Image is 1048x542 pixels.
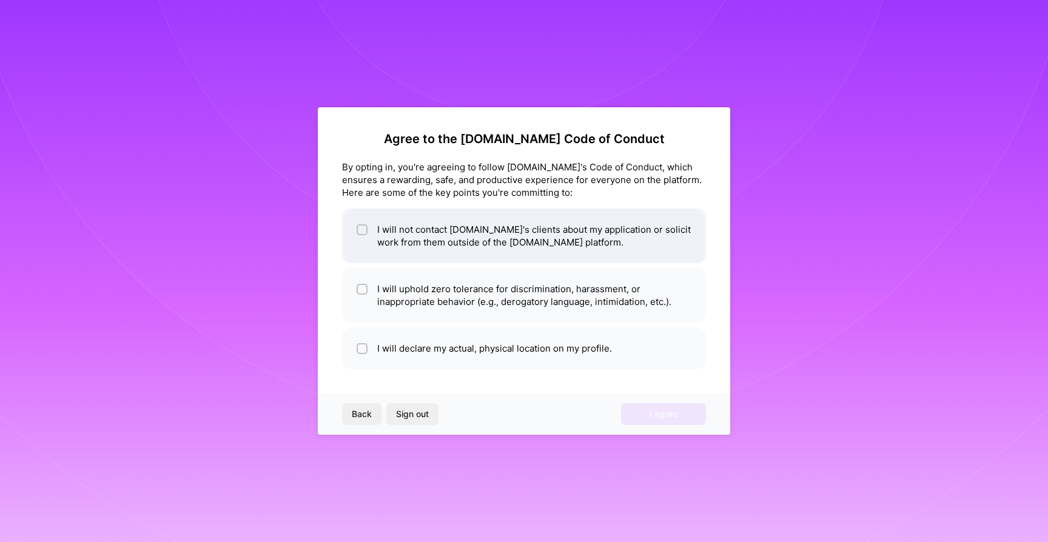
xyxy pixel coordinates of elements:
li: I will uphold zero tolerance for discrimination, harassment, or inappropriate behavior (e.g., der... [342,268,706,323]
li: I will declare my actual, physical location on my profile. [342,327,706,369]
span: Back [352,408,372,420]
span: Sign out [396,408,429,420]
div: By opting in, you're agreeing to follow [DOMAIN_NAME]'s Code of Conduct, which ensures a rewardin... [342,161,706,199]
h2: Agree to the [DOMAIN_NAME] Code of Conduct [342,132,706,146]
button: Back [342,403,381,425]
button: Sign out [386,403,438,425]
li: I will not contact [DOMAIN_NAME]'s clients about my application or solicit work from them outside... [342,209,706,263]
